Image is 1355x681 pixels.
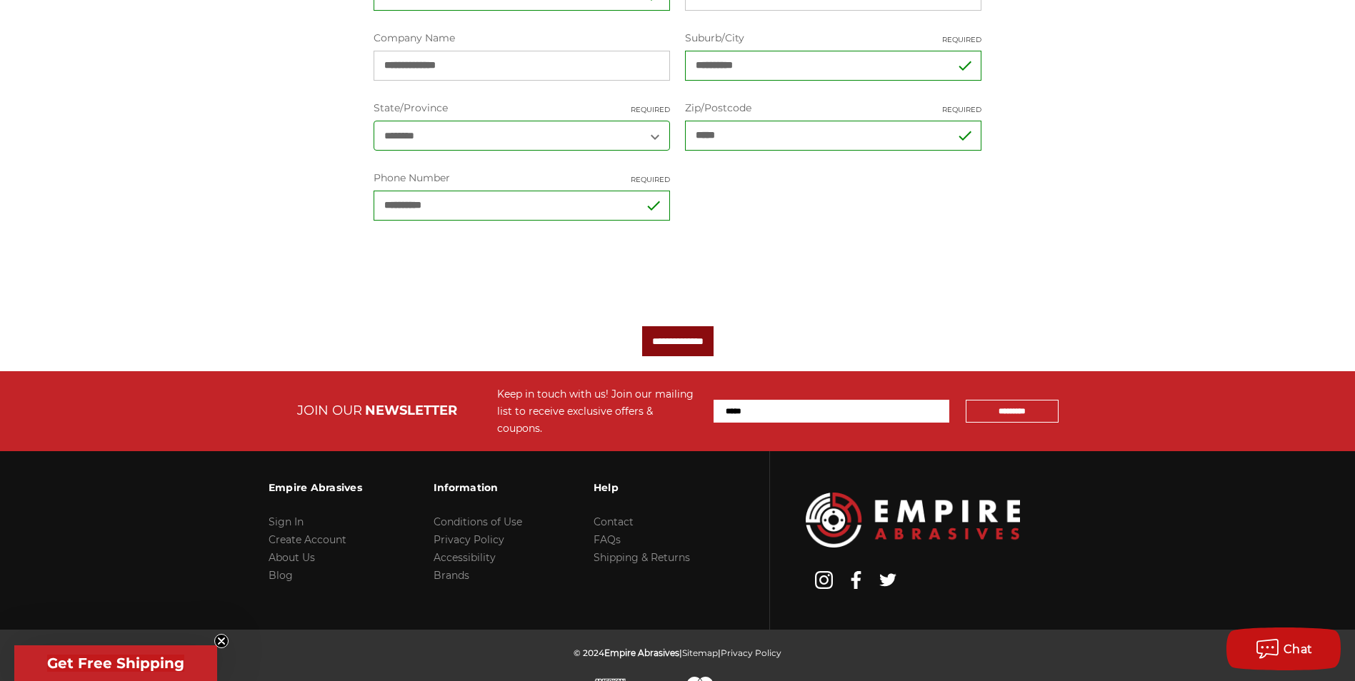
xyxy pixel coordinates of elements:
a: Create Account [269,533,346,546]
label: State/Province [374,101,670,116]
a: Brands [434,569,469,582]
label: Suburb/City [685,31,981,46]
a: Sitemap [682,647,718,658]
small: Required [631,104,670,115]
label: Company Name [374,31,670,46]
button: Close teaser [214,634,229,648]
p: © 2024 | | [574,644,781,662]
a: Privacy Policy [434,533,504,546]
span: NEWSLETTER [365,403,457,418]
a: Sign In [269,515,304,528]
div: Get Free ShippingClose teaser [14,645,217,681]
label: Phone Number [374,171,670,186]
small: Required [942,104,981,115]
a: Privacy Policy [721,647,781,658]
a: FAQs [594,533,621,546]
label: Zip/Postcode [685,101,981,116]
a: About Us [269,551,315,564]
h3: Empire Abrasives [269,473,362,503]
button: Chat [1226,627,1341,670]
span: Empire Abrasives [604,647,679,658]
span: Chat [1284,642,1313,656]
small: Required [631,174,670,185]
a: Accessibility [434,551,496,564]
iframe: reCAPTCHA [374,241,591,296]
div: Keep in touch with us! Join our mailing list to receive exclusive offers & coupons. [497,385,699,437]
span: JOIN OUR [297,403,362,418]
a: Blog [269,569,293,582]
h3: Help [594,473,690,503]
span: Get Free Shipping [47,655,184,672]
a: Contact [594,515,634,528]
h3: Information [434,473,522,503]
img: Empire Abrasives Logo Image [806,493,1020,548]
a: Conditions of Use [434,515,522,528]
a: Shipping & Returns [594,551,690,564]
small: Required [942,34,981,45]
